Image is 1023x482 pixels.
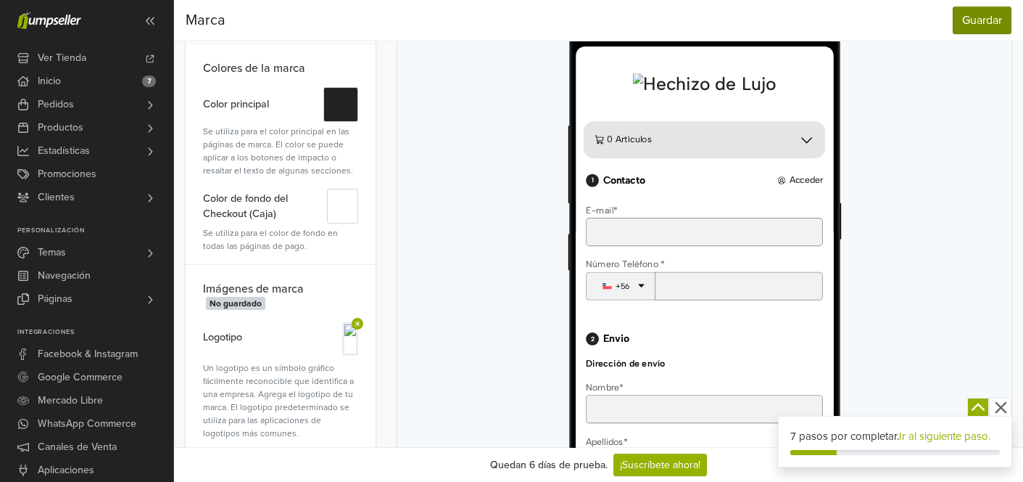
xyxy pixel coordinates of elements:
span: 7 [142,75,156,87]
div: Contacto [12,144,78,158]
span: Temas [38,241,66,264]
div: Acceder [227,144,278,157]
label: E-mail * [12,179,48,191]
span: Estadísticas [38,139,90,163]
label: Color principal [203,87,269,122]
span: Aplicaciones [38,459,94,482]
span: Marca [186,9,225,31]
div: Un logotipo es un símbolo gráfico fácilmente reconocible que identifica a una empresa. Agrega el ... [203,361,358,440]
button: +56 [12,254,90,286]
h6: Colores de la marca [186,44,376,81]
button: # [323,87,358,122]
span: Canales de Venta [38,436,117,459]
span: Inicio [38,70,61,93]
a: Ir al siguiente paso. [899,430,990,443]
div: Se utiliza para el color de fondo en todas las páginas de pago. [203,226,358,253]
span: Ver Tienda [38,46,86,70]
div: Envio [12,322,60,337]
button: # [327,189,358,224]
div: Se utiliza para el color principal en las páginas de marca. El color se puede aplicar a los boton... [203,125,358,177]
span: Páginas [38,287,73,311]
span: Facebook & Instagram [38,343,138,366]
div: Quedan 6 días de prueba. [490,457,608,473]
label: Color de fondo del Checkout (Caja) [203,189,327,224]
label: Apellidos * [12,439,59,452]
div: Dirección de envío [12,340,101,375]
div: 7 pasos por completar. [790,428,1000,445]
span: Navegación [38,264,91,287]
a: ¡Suscríbete ahora! [613,454,707,476]
label: Número Teléfono * [12,240,101,252]
p: Integraciones [17,328,173,337]
label: Logotipo [203,322,242,353]
div: 0 Artículos [33,97,86,113]
span: Productos [38,116,83,139]
span: Promociones [38,163,96,186]
img: hechizo_20de_20lujo_20250929_190942_0000.png [344,324,356,354]
span: Google Commerce [38,366,123,389]
span: Mercado Libre [38,389,103,412]
img: Hechizo de Lujo [65,30,226,55]
span: Pedidos [38,93,74,116]
span: WhatsApp Commerce [38,412,136,436]
label: Nombre * [12,378,54,391]
span: 1 [12,144,26,158]
button: Guardar [953,7,1011,34]
p: Personalización [17,226,173,235]
h6: Imágenes de marca [186,264,376,316]
span: Clientes [38,186,75,209]
span: No guardado [206,297,265,310]
span: 2 [12,322,26,337]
